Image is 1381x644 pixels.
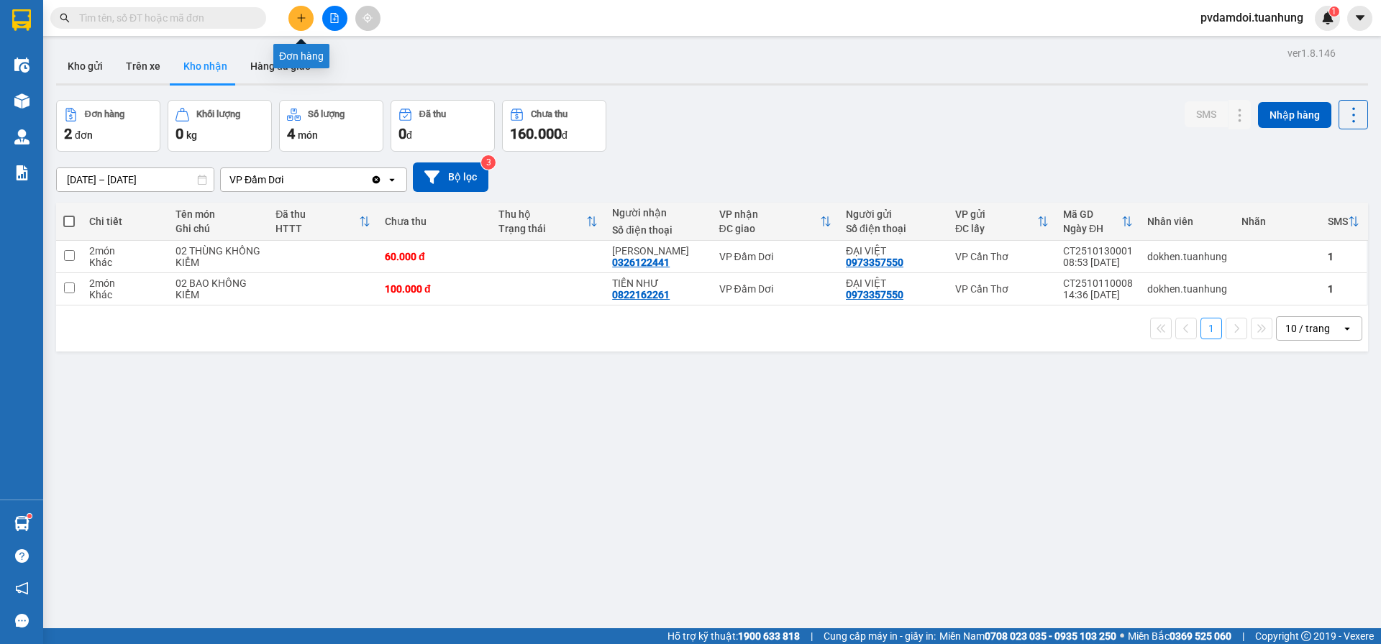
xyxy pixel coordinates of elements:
[64,125,72,142] span: 2
[385,283,484,295] div: 100.000 đ
[612,207,704,218] div: Người nhận
[56,49,114,83] button: Kho gửi
[1063,245,1133,257] div: CT2510130001
[229,172,283,187] div: VP Đầm Dơi
[89,216,160,227] div: Chi tiết
[370,174,382,185] svg: Clear value
[89,289,160,300] div: Khác
[89,257,160,268] div: Khác
[955,283,1049,295] div: VP Cần Thơ
[846,245,941,257] div: ĐẠI VIỆT
[75,129,93,141] span: đơn
[1147,283,1227,295] div: dokhen.tuanhung
[498,223,586,234] div: Trạng thái
[1329,6,1339,17] sup: 1
[562,129,568,141] span: đ
[14,516,29,531] img: warehouse-icon
[288,6,314,31] button: plus
[846,223,941,234] div: Số điện thoại
[1063,289,1133,300] div: 14:36 [DATE]
[481,155,496,170] sup: 3
[667,628,800,644] span: Hỗ trợ kỹ thuật:
[89,277,160,289] div: 2 món
[275,223,359,234] div: HTTT
[406,129,412,141] span: đ
[612,277,704,289] div: TIẾN NHƯ
[56,100,160,152] button: Đơn hàng2đơn
[948,203,1056,241] th: Toggle SortBy
[1189,9,1315,27] span: pvdamdoi.tuanhung
[413,162,488,192] button: Bộ lọc
[287,125,295,142] span: 4
[1321,203,1367,241] th: Toggle SortBy
[510,125,562,142] span: 160.000
[612,224,704,236] div: Số điện thoại
[531,109,568,119] div: Chưa thu
[1063,277,1133,289] div: CT2510110008
[279,100,383,152] button: Số lượng4món
[811,628,813,644] span: |
[612,289,670,300] div: 0822162261
[846,257,903,268] div: 0973357550
[1241,216,1313,227] div: Nhãn
[398,125,406,142] span: 0
[824,628,936,644] span: Cung cấp máy in - giấy in:
[308,109,345,119] div: Số lượng
[386,174,398,185] svg: open
[1328,251,1359,262] div: 1
[1347,6,1372,31] button: caret-down
[1258,102,1331,128] button: Nhập hàng
[176,208,262,220] div: Tên món
[176,277,262,300] div: 02 BAO KHÔNG KIỂM
[239,49,322,83] button: Hàng đã giao
[15,581,29,595] span: notification
[1120,633,1124,639] span: ⚪️
[329,13,339,23] span: file-add
[1200,318,1222,339] button: 1
[27,514,32,518] sup: 1
[176,245,262,268] div: 02 THÙNG KHÔNG KIỂM
[15,614,29,627] span: message
[385,251,484,262] div: 60.000 đ
[419,109,446,119] div: Đã thu
[846,289,903,300] div: 0973357550
[176,223,262,234] div: Ghi chú
[1242,628,1244,644] span: |
[168,100,272,152] button: Khối lượng0kg
[186,129,197,141] span: kg
[738,630,800,642] strong: 1900 633 818
[955,208,1037,220] div: VP gửi
[285,172,286,187] input: Selected VP Đầm Dơi.
[14,57,29,73] img: warehouse-icon
[355,6,380,31] button: aim
[846,208,941,220] div: Người gửi
[268,203,378,241] th: Toggle SortBy
[275,208,359,220] div: Đã thu
[1301,631,1311,641] span: copyright
[712,203,839,241] th: Toggle SortBy
[719,208,821,220] div: VP nhận
[1063,223,1121,234] div: Ngày ĐH
[15,549,29,563] span: question-circle
[14,93,29,109] img: warehouse-icon
[14,129,29,144] img: warehouse-icon
[1341,323,1353,334] svg: open
[385,216,484,227] div: Chưa thu
[1287,45,1336,61] div: ver 1.8.146
[1147,216,1227,227] div: Nhân viên
[498,208,586,220] div: Thu hộ
[1328,283,1359,295] div: 1
[298,129,318,141] span: món
[14,165,29,180] img: solution-icon
[1063,208,1121,220] div: Mã GD
[955,251,1049,262] div: VP Cần Thơ
[172,49,239,83] button: Kho nhận
[939,628,1116,644] span: Miền Nam
[322,6,347,31] button: file-add
[1328,216,1348,227] div: SMS
[1170,630,1231,642] strong: 0369 525 060
[176,125,183,142] span: 0
[89,245,160,257] div: 2 món
[612,245,704,257] div: HOÀNG ANH
[1063,257,1133,268] div: 08:53 [DATE]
